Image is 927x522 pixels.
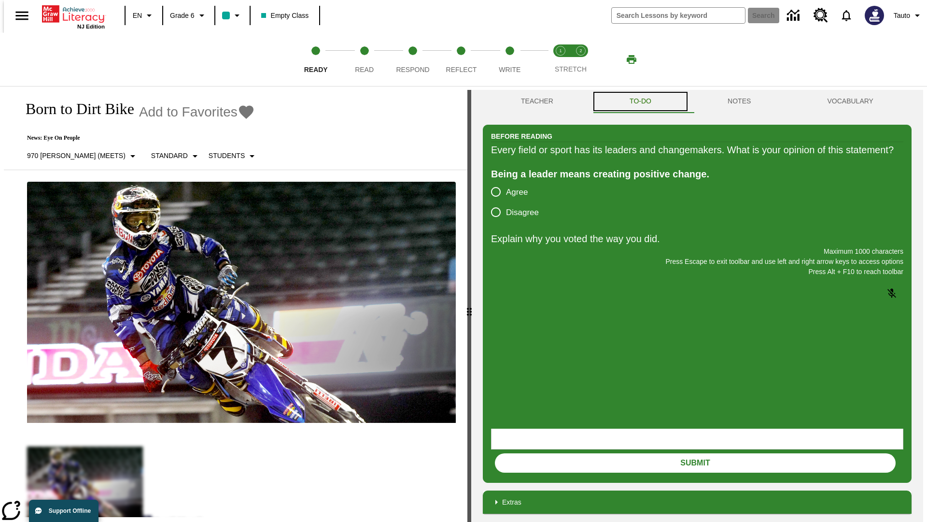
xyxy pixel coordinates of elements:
[261,11,309,21] span: Empty Class
[15,100,134,118] h1: Born to Dirt Bike
[483,491,912,514] div: Extras
[128,7,159,24] button: Language: EN, Select a language
[894,11,910,21] span: Tauto
[491,131,552,142] h2: Before Reading
[502,497,521,507] p: Extras
[27,151,126,161] p: 970 [PERSON_NAME] (Meets)
[385,33,441,86] button: Respond step 3 of 5
[834,3,859,28] a: Notifications
[396,66,429,73] span: Respond
[304,66,328,73] span: Ready
[482,33,538,86] button: Write step 5 of 5
[495,453,896,473] button: Submit
[336,33,392,86] button: Read step 2 of 5
[170,11,195,21] span: Grade 6
[15,134,262,142] p: News: Eye On People
[151,151,188,161] p: Standard
[23,147,142,165] button: Select Lexile, 970 Lexile (Meets)
[567,33,595,86] button: Stretch Respond step 2 of 2
[491,166,903,182] div: Being a leader means creating positive change.
[483,90,912,113] div: Instructional Panel Tabs
[147,147,205,165] button: Scaffolds, Standard
[491,257,903,267] p: Press Escape to exit toolbar and use left and right arrow keys to access options
[579,48,582,53] text: 2
[491,246,903,257] p: Maximum 1000 characters
[880,282,903,305] button: Click to activate and allow voice recognition
[205,147,262,165] button: Select Student
[499,66,520,73] span: Write
[209,151,245,161] p: Students
[491,142,903,158] div: Every field or sport has its leaders and changemakers. What is your opinion of this statement?
[781,2,808,29] a: Data Center
[865,6,884,25] img: Avatar
[616,51,647,68] button: Print
[555,65,587,73] span: STRETCH
[890,7,927,24] button: Profile/Settings
[446,66,477,73] span: Reflect
[4,90,467,517] div: reading
[689,90,789,113] button: NOTES
[859,3,890,28] button: Select a new avatar
[559,48,562,53] text: 1
[483,90,591,113] button: Teacher
[166,7,211,24] button: Grade: Grade 6, Select a grade
[49,507,91,514] span: Support Offline
[491,231,903,246] p: Explain why you voted the way you did.
[467,90,471,522] div: Press Enter or Spacebar and then press right and left arrow keys to move the slider
[433,33,489,86] button: Reflect step 4 of 5
[133,11,142,21] span: EN
[42,3,105,29] div: Home
[8,1,36,30] button: Open side menu
[355,66,374,73] span: Read
[506,186,528,199] span: Agree
[4,8,141,16] body: Explain why you voted the way you did. Maximum 1000 characters Press Alt + F10 to reach toolbar P...
[612,8,745,23] input: search field
[491,182,547,222] div: poll
[808,2,834,29] a: Resource Center, Will open in new tab
[491,267,903,277] p: Press Alt + F10 to reach toolbar
[547,33,575,86] button: Stretch Read step 1 of 2
[139,104,238,120] span: Add to Favorites
[139,103,255,120] button: Add to Favorites - Born to Dirt Bike
[506,206,539,219] span: Disagree
[789,90,912,113] button: VOCABULARY
[288,33,344,86] button: Ready step 1 of 5
[77,24,105,29] span: NJ Edition
[218,7,247,24] button: Class color is teal. Change class color
[591,90,689,113] button: TO-DO
[29,500,98,522] button: Support Offline
[471,90,923,522] div: activity
[27,182,456,423] img: Motocross racer James Stewart flies through the air on his dirt bike.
